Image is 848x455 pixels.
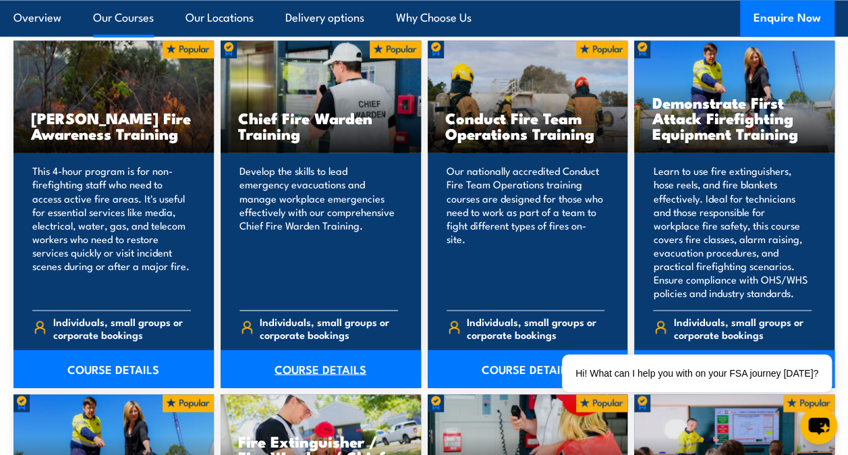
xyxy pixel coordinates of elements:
p: Develop the skills to lead emergency evacuations and manage workplace emergencies effectively wit... [239,164,398,299]
h3: Demonstrate First Attack Firefighting Equipment Training [652,95,817,141]
p: This 4-hour program is for non-firefighting staff who need to access active fire areas. It's usef... [32,164,191,299]
h3: Chief Fire Warden Training [238,110,403,141]
span: Individuals, small groups or corporate bookings [674,315,812,340]
div: Hi! What can I help you with on your FSA journey [DATE]? [562,354,832,392]
span: Individuals, small groups or corporate bookings [260,315,397,340]
button: chat-button [800,407,837,444]
span: Individuals, small groups or corporate bookings [53,315,191,340]
span: Individuals, small groups or corporate bookings [467,315,604,340]
a: COURSE DETAILS [428,350,628,387]
a: COURSE DETAILS [13,350,214,387]
p: Our nationally accredited Conduct Fire Team Operations training courses are designed for those wh... [447,164,605,299]
p: Learn to use fire extinguishers, hose reels, and fire blankets effectively. Ideal for technicians... [653,164,812,299]
a: COURSE DETAILS [221,350,421,387]
h3: [PERSON_NAME] Fire Awareness Training [31,110,196,141]
h3: Conduct Fire Team Operations Training [445,110,611,141]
